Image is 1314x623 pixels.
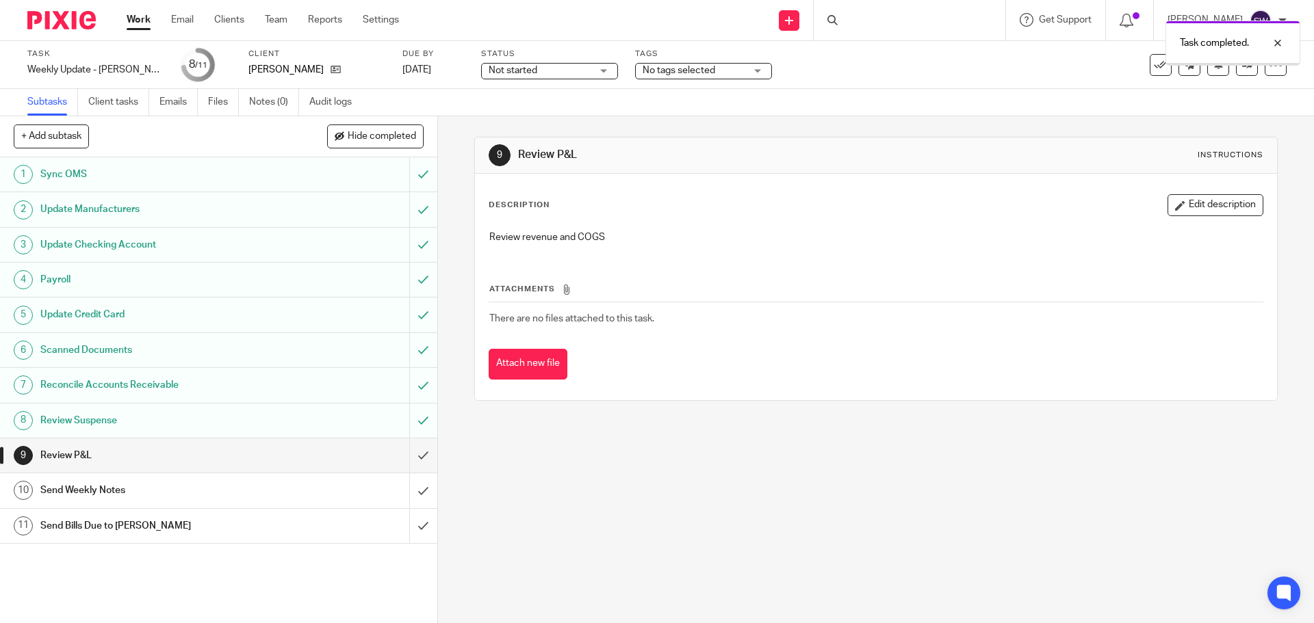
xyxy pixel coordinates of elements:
a: Clients [214,13,244,27]
button: + Add subtask [14,124,89,148]
img: svg%3E [1250,10,1272,31]
div: 5 [14,306,33,325]
div: 8 [189,57,207,72]
label: Task [27,49,164,59]
span: Not started [489,66,537,75]
span: There are no files attached to this task. [489,314,654,323]
a: Reports [308,13,342,27]
div: 7 [14,375,33,395]
span: Hide completed [348,131,416,142]
a: Team [265,13,287,27]
span: Attachments [489,285,555,293]
button: Hide completed [327,124,424,148]
label: Status [481,49,618,59]
a: Emails [159,89,198,116]
a: Email [171,13,194,27]
h1: Review Suspense [40,410,277,431]
span: No tags selected [643,66,715,75]
small: /11 [195,62,207,69]
label: Client [248,49,385,59]
p: Description [489,200,550,211]
span: [DATE] [402,65,431,75]
h1: Send Weekly Notes [40,480,277,501]
h1: Update Credit Card [40,304,277,325]
h1: Send Bills Due to [PERSON_NAME] [40,516,277,536]
div: 2 [14,200,33,220]
div: Weekly Update - Oberbeck [27,63,164,77]
div: 9 [489,144,511,166]
a: Audit logs [309,89,362,116]
div: 1 [14,165,33,184]
div: Weekly Update - [PERSON_NAME] [27,63,164,77]
div: 11 [14,516,33,535]
h1: Reconcile Accounts Receivable [40,375,277,395]
h1: Scanned Documents [40,340,277,360]
h1: Review P&L [518,148,905,162]
div: 8 [14,411,33,430]
a: Settings [363,13,399,27]
label: Tags [635,49,772,59]
a: Client tasks [88,89,149,116]
button: Edit description [1168,194,1263,216]
p: [PERSON_NAME] [248,63,324,77]
h1: Payroll [40,269,277,290]
button: Attach new file [489,349,567,380]
div: 6 [14,341,33,360]
a: Subtasks [27,89,78,116]
h1: Update Manufacturers [40,199,277,220]
div: 4 [14,270,33,289]
p: Task completed. [1180,36,1249,50]
a: Files [208,89,239,116]
label: Due by [402,49,464,59]
p: Review revenue and COGS [489,230,1262,244]
div: 10 [14,481,33,500]
div: 9 [14,446,33,465]
a: Work [127,13,151,27]
h1: Review P&L [40,445,277,466]
h1: Update Checking Account [40,235,277,255]
h1: Sync OMS [40,164,277,185]
a: Notes (0) [249,89,299,116]
div: Instructions [1198,150,1263,161]
img: Pixie [27,11,96,29]
div: 3 [14,235,33,254]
